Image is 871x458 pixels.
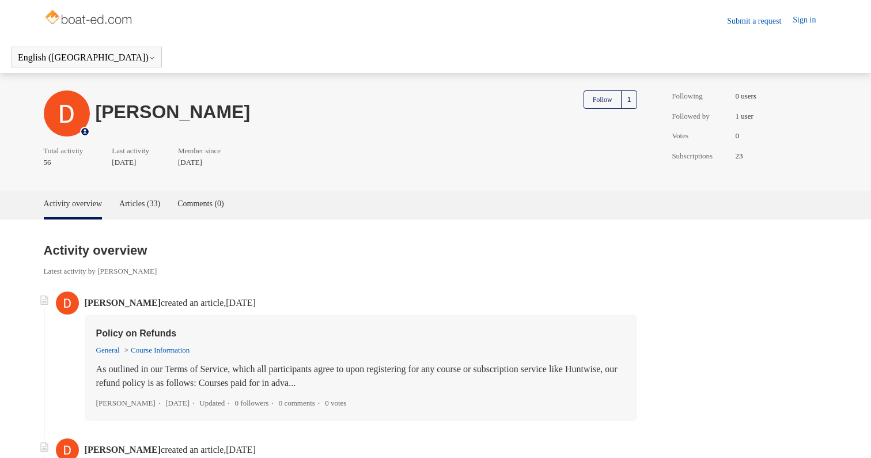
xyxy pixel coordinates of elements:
[122,346,190,354] li: Course Information
[96,328,177,338] a: Policy on Refunds
[165,399,190,407] time: 04/17/2024, 12:26
[325,399,346,407] li: 0 votes
[178,158,202,166] time: 01/05/2024, 14:59
[119,191,160,217] a: Articles (33)
[279,399,323,407] li: 0 comments
[96,362,626,390] p: As outlined in our Terms of Service, which all participants agree to upon registering for any cou...
[18,52,156,63] button: English ([GEOGRAPHIC_DATA])
[131,346,190,354] a: Course Information
[178,145,221,157] span: Member since
[672,90,729,102] span: Following
[44,241,638,260] h2: Activity overview
[735,90,756,102] span: 0 users
[112,145,149,157] span: Last activity
[85,296,638,310] p: created an article,
[44,191,102,217] a: Activity overview
[584,90,638,109] button: Follow User
[44,157,89,168] span: 56
[44,260,638,277] span: Latest activity by [PERSON_NAME]
[672,111,729,122] span: Followed by
[235,399,277,407] li: 0 followers
[112,158,136,166] time: 01/29/2024, 13:26
[177,191,224,217] a: Comments (0)
[96,346,120,354] a: General
[226,445,256,455] time: 01/05/2024, 15:35
[793,14,827,28] a: Sign in
[672,130,729,142] span: Votes
[199,399,232,407] li: Updated
[85,443,638,457] p: created an article,
[735,150,743,162] span: 23
[96,399,164,407] li: [PERSON_NAME]
[96,105,578,119] h1: [PERSON_NAME]
[85,298,161,308] span: [PERSON_NAME]
[672,150,729,162] span: Subscriptions
[226,298,256,308] time: 01/29/2024, 13:26
[85,445,161,455] span: [PERSON_NAME]
[735,111,753,122] span: 1 user
[735,130,739,142] span: 0
[727,15,793,27] a: Submit a request
[44,145,84,157] span: Total activity
[44,7,135,30] img: Boat-Ed Help Center home page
